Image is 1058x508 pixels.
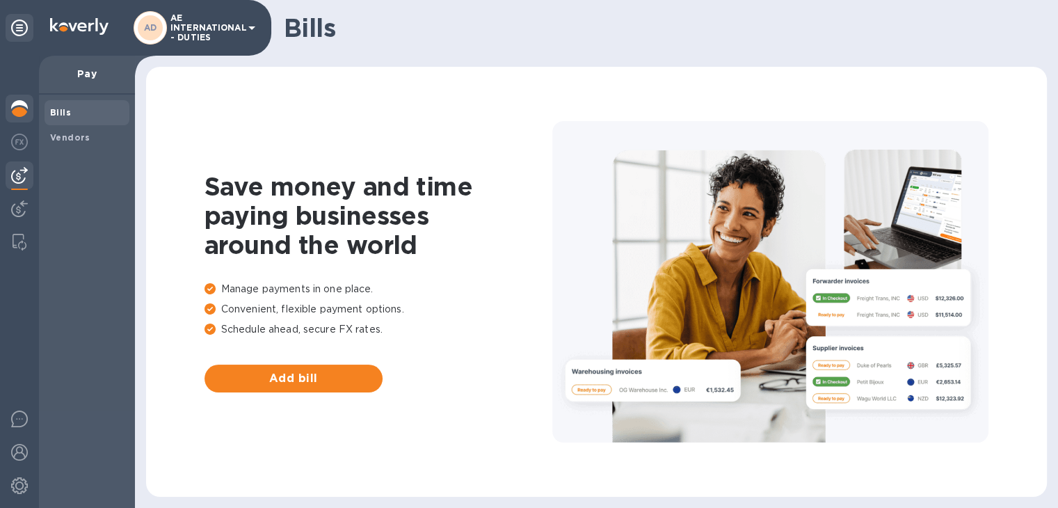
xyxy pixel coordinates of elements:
p: Convenient, flexible payment options. [205,302,552,317]
p: Manage payments in one place. [205,282,552,296]
img: Logo [50,18,109,35]
p: Schedule ahead, secure FX rates. [205,322,552,337]
span: Add bill [216,370,371,387]
p: AE INTERNATIONAL - DUTIES [170,13,240,42]
img: Foreign exchange [11,134,28,150]
p: Pay [50,67,124,81]
h1: Bills [284,13,1036,42]
h1: Save money and time paying businesses around the world [205,172,552,260]
b: AD [144,22,157,33]
b: Bills [50,107,71,118]
button: Add bill [205,365,383,392]
div: Unpin categories [6,14,33,42]
b: Vendors [50,132,90,143]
